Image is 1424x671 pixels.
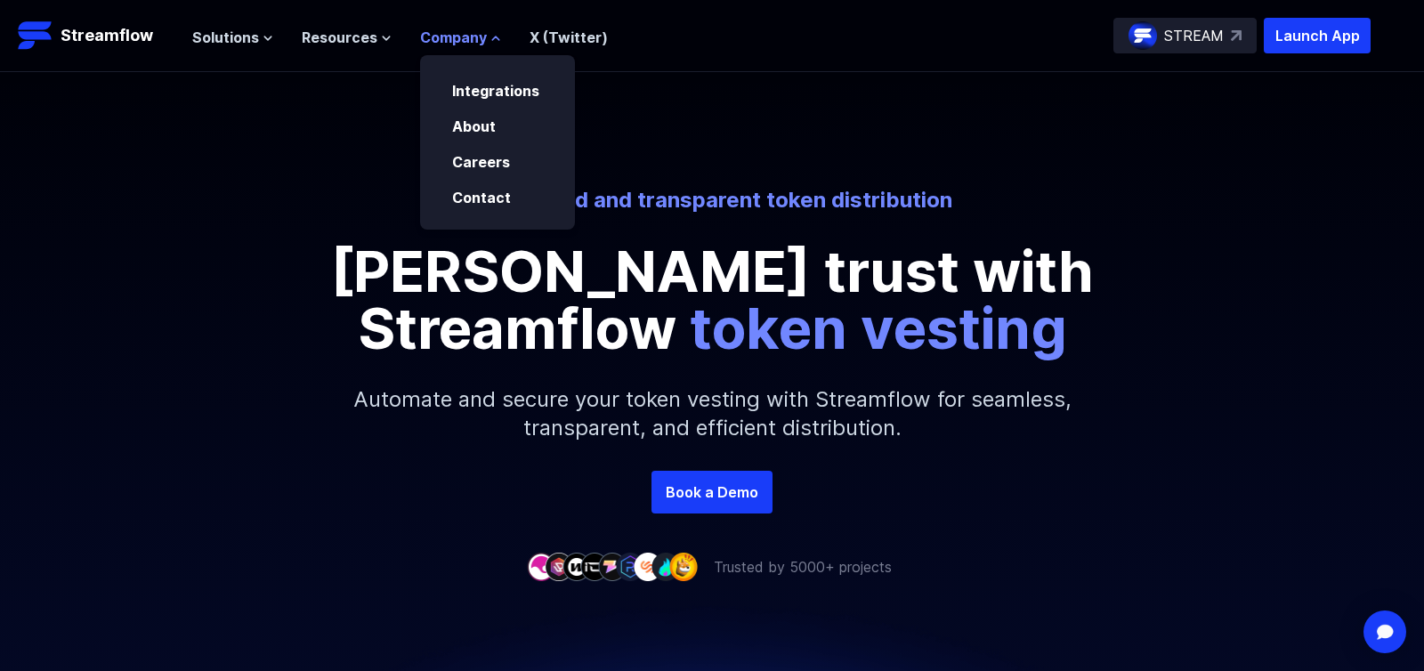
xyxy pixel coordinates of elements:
[714,556,892,578] p: Trusted by 5000+ projects
[219,186,1205,214] p: Automated and transparent token distribution
[18,18,53,53] img: Streamflow Logo
[527,553,555,580] img: company-1
[580,553,609,580] img: company-4
[311,243,1112,357] p: [PERSON_NAME] trust with Streamflow
[1231,30,1242,41] img: top-right-arrow.svg
[420,27,487,48] span: Company
[452,117,496,135] a: About
[452,153,510,171] a: Careers
[452,82,539,100] a: Integrations
[562,553,591,580] img: company-3
[545,553,573,580] img: company-2
[1129,21,1157,50] img: streamflow-logo-circle.png
[651,471,773,513] a: Book a Demo
[598,553,627,580] img: company-5
[1164,25,1224,46] p: STREAM
[690,294,1067,362] span: token vesting
[61,23,153,48] p: Streamflow
[192,27,259,48] span: Solutions
[192,27,273,48] button: Solutions
[1363,610,1406,653] div: Open Intercom Messenger
[669,553,698,580] img: company-9
[530,28,608,46] a: X (Twitter)
[420,27,501,48] button: Company
[329,357,1095,471] p: Automate and secure your token vesting with Streamflow for seamless, transparent, and efficient d...
[1264,18,1371,53] button: Launch App
[634,553,662,580] img: company-7
[1113,18,1257,53] a: STREAM
[18,18,174,53] a: Streamflow
[651,553,680,580] img: company-8
[302,27,377,48] span: Resources
[616,553,644,580] img: company-6
[452,189,511,206] a: Contact
[302,27,392,48] button: Resources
